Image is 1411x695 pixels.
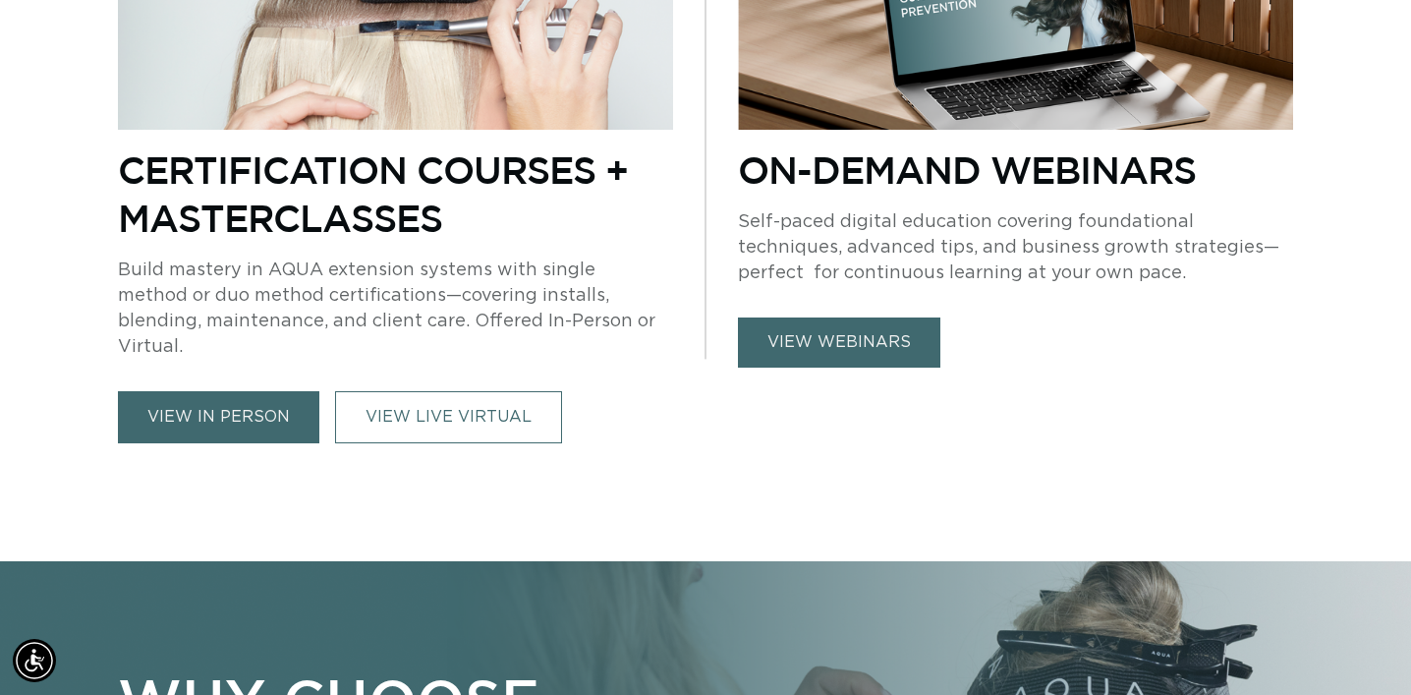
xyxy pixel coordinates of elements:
a: view in person [118,391,319,443]
div: Accessibility Menu [13,639,56,682]
p: Self-paced digital education covering foundational techniques, advanced tips, and business growth... [738,209,1293,286]
a: VIEW LIVE VIRTUAL [335,391,562,443]
p: On-Demand Webinars [738,145,1293,194]
a: view webinars [738,318,940,368]
p: Certification Courses + Masterclasses [118,145,673,242]
p: Build mastery in AQUA extension systems with single method or duo method certifications—covering ... [118,258,673,360]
